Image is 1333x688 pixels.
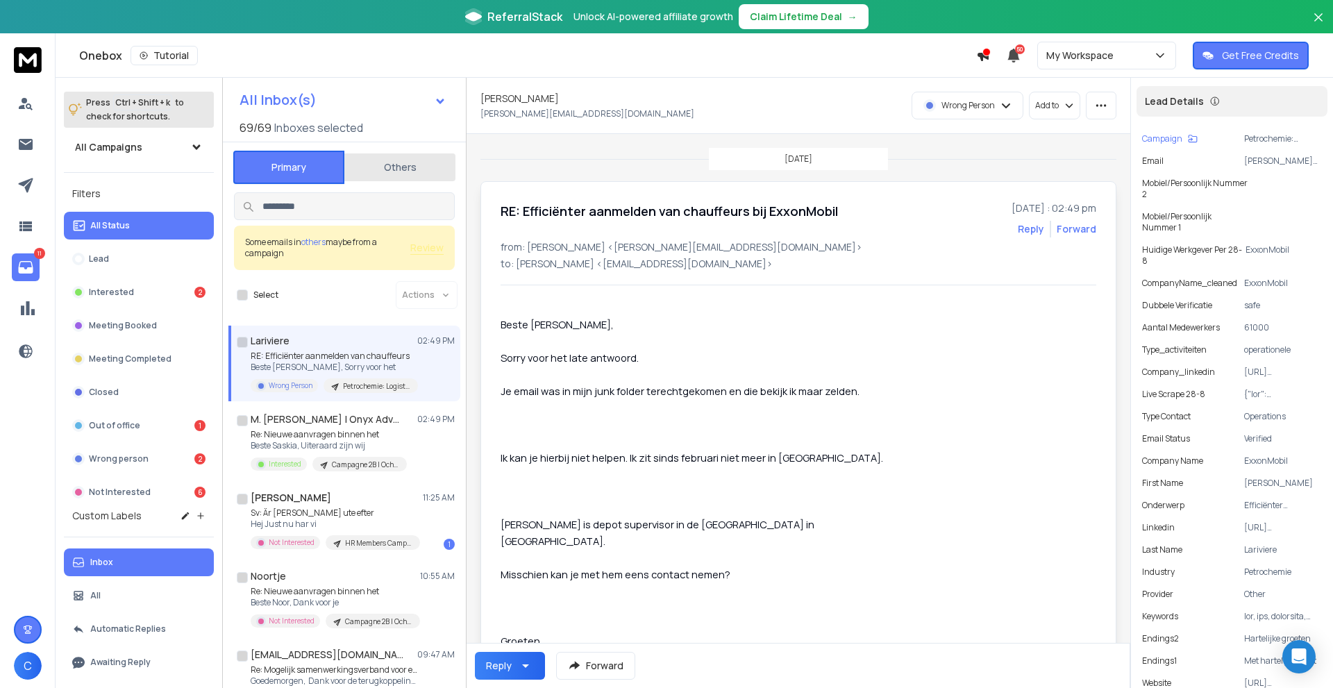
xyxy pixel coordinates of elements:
h1: RE: Efficiënter aanmelden van chauffeurs bij ExxonMobil [501,201,838,221]
p: linkedin [1142,522,1175,533]
p: My Workspace [1046,49,1119,62]
button: Lead [64,245,214,273]
p: Sv: Är [PERSON_NAME] ute efter [251,507,417,519]
p: [DATE] [785,153,812,165]
p: from: [PERSON_NAME] <[PERSON_NAME][EMAIL_ADDRESS][DOMAIN_NAME]> [501,240,1096,254]
div: Open Intercom Messenger [1282,640,1316,673]
p: Re: Nieuwe aanvragen binnen het [251,429,407,440]
h1: Noortje [251,569,286,583]
p: 02:49 PM [417,414,455,425]
button: Reply [475,652,545,680]
h1: Lariviere [251,334,290,348]
span: Je email was in mijn junk folder terechtgekomen en die bekijk ik maar zelden. [501,384,860,398]
p: Petrochemie: Logistiek/Warehousing/SupplyChain/Operations [343,381,410,392]
p: Beste Saskia, Uiteraard zijn wij [251,440,407,451]
p: Mobiel/Persoonlijk Nummer 2 [1142,178,1248,200]
p: Campagne 2B | Ochtend: Huurrecht [GEOGRAPHIC_DATA], [GEOGRAPHIC_DATA], [GEOGRAPHIC_DATA] en [GEOG... [345,616,412,627]
h1: All Inbox(s) [240,93,317,107]
p: Meeting Booked [89,320,157,331]
p: Wrong Person [269,380,312,391]
p: Not Interested [89,487,151,498]
p: {"lor": "ipsum://dol.sitametc.adi/el/sed-doeius\t38i6ut-la5245330", "etdolorema": "ali-enimad\m65... [1244,389,1322,400]
span: Groeten, [501,634,543,648]
button: Wrong person2 [64,445,214,473]
div: 2 [194,287,206,298]
p: Keywords [1142,611,1178,622]
button: Reply [1018,222,1044,236]
p: Press to check for shortcuts. [86,96,184,124]
button: All Inbox(s) [228,86,458,114]
button: Get Free Credits [1193,42,1309,69]
p: Petrochemie [1244,567,1322,578]
p: HR Members Campaign | Whole Day [345,538,412,548]
button: Automatic Replies [64,615,214,643]
p: 61000 [1244,322,1322,333]
p: Lead Details [1145,94,1204,108]
h1: M. [PERSON_NAME] | Onyx Advocaten [251,412,403,426]
p: Inbox [90,557,113,568]
p: Meeting Completed [89,353,171,364]
p: Closed [89,387,119,398]
p: Awaiting Reply [90,657,151,668]
button: All Status [64,212,214,240]
span: others [301,236,326,248]
span: 50 [1015,44,1025,54]
p: Campaign [1142,133,1182,144]
p: Huidige Werkgever per 28-8 [1142,244,1246,267]
div: 6 [194,487,206,498]
p: Lead [89,253,109,265]
a: 11 [12,253,40,281]
p: Email Status [1142,433,1190,444]
button: All [64,582,214,610]
p: Interested [89,287,134,298]
h3: Inboxes selected [274,119,363,136]
button: Review [410,241,444,255]
h1: [PERSON_NAME] [480,92,559,106]
p: Endings1 [1142,655,1177,666]
button: C [14,652,42,680]
p: Add to [1035,100,1059,111]
p: [PERSON_NAME][EMAIL_ADDRESS][DOMAIN_NAME] [480,108,694,119]
h3: Custom Labels [72,509,142,523]
button: All Campaigns [64,133,214,161]
span: → [848,10,857,24]
p: Goedemorgen, Dank voor de terugkoppeling. Fijn weekend. Met [251,676,417,687]
button: Closed [64,378,214,406]
div: Forward [1057,222,1096,236]
span: Misschien kan je met hem eens contact nemen? [501,567,730,581]
button: Inbox [64,548,214,576]
p: Hartelijke groeten [1244,633,1322,644]
p: Live Scrape 28-8 [1142,389,1205,400]
p: Get Free Credits [1222,49,1299,62]
p: 02:49 PM [417,335,455,346]
button: Out of office1 [64,412,214,439]
h1: [PERSON_NAME] [251,491,331,505]
p: Campagne 2B | Ochtend: Huurrecht [GEOGRAPHIC_DATA], [GEOGRAPHIC_DATA], [GEOGRAPHIC_DATA] en [GEOG... [332,460,399,470]
span: 69 / 69 [240,119,271,136]
p: Type Contact [1142,411,1191,422]
span: Sorry voor het late antwoord. [501,351,639,364]
button: Close banner [1309,8,1327,42]
p: Operations [1244,411,1322,422]
p: Lariviere [1244,544,1322,555]
p: Met hartelijke groet [1244,655,1322,666]
p: Endings2 [1142,633,1179,644]
p: Company Name [1142,455,1203,467]
p: [DATE] : 02:49 pm [1012,201,1096,215]
p: [PERSON_NAME][EMAIL_ADDRESS][DOMAIN_NAME] [1244,156,1322,167]
p: ExxonMobil [1244,278,1322,289]
div: 1 [194,420,206,431]
span: Beste [PERSON_NAME], [501,317,614,331]
p: Not Interested [269,537,315,548]
p: Efficiënter aanmelden van chauffeurs bij ExxonMobil [1244,500,1322,511]
p: ExxonMobil [1246,244,1322,267]
p: Beste [PERSON_NAME], Sorry voor het [251,362,417,373]
h1: All Campaigns [75,140,142,154]
div: Reply [486,659,512,673]
button: Others [344,152,455,183]
p: ExxonMobil [1244,455,1322,467]
p: Re: Mogelijk samenwerkingsverband voor erfrecht [251,664,417,676]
